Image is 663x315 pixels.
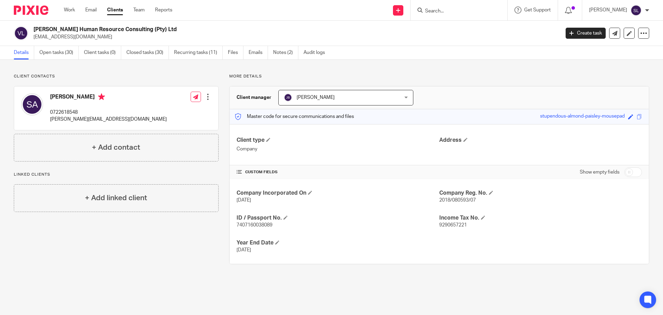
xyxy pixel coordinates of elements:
[98,93,105,100] i: Primary
[237,169,439,175] h4: CUSTOM FIELDS
[297,95,335,100] span: [PERSON_NAME]
[39,46,79,59] a: Open tasks (30)
[50,93,167,102] h4: [PERSON_NAME]
[229,74,649,79] p: More details
[284,93,292,102] img: svg%3E
[85,193,147,203] h4: + Add linked client
[524,8,551,12] span: Get Support
[424,8,487,15] input: Search
[133,7,145,13] a: Team
[237,137,439,144] h4: Client type
[439,214,642,222] h4: Income Tax No.
[439,137,642,144] h4: Address
[580,169,619,176] label: Show empty fields
[50,116,167,123] p: [PERSON_NAME][EMAIL_ADDRESS][DOMAIN_NAME]
[64,7,75,13] a: Work
[21,93,43,115] img: svg%3E
[237,248,251,252] span: [DATE]
[235,113,354,120] p: Master code for secure communications and files
[84,46,121,59] a: Client tasks (0)
[589,7,627,13] p: [PERSON_NAME]
[439,189,642,197] h4: Company Reg. No.
[237,146,439,152] p: Company
[249,46,268,59] a: Emails
[237,239,439,247] h4: Year End Date
[174,46,223,59] a: Recurring tasks (11)
[33,34,555,40] p: [EMAIL_ADDRESS][DOMAIN_NAME]
[566,28,606,39] a: Create task
[155,7,172,13] a: Reports
[439,223,467,228] span: 9290657221
[14,26,28,40] img: svg%3E
[107,7,123,13] a: Clients
[631,5,642,16] img: svg%3E
[439,198,476,203] span: 2018/080593/07
[237,198,251,203] span: [DATE]
[14,6,48,15] img: Pixie
[237,94,271,101] h3: Client manager
[14,172,219,177] p: Linked clients
[33,26,451,33] h2: [PERSON_NAME] Human Resource Consulting (Pty) Ltd
[237,223,272,228] span: 7407160038089
[50,109,167,116] p: 0722618548
[540,113,625,121] div: stupendous-almond-paisley-mousepad
[228,46,243,59] a: Files
[237,214,439,222] h4: ID / Passport No.
[273,46,298,59] a: Notes (2)
[304,46,330,59] a: Audit logs
[237,189,439,197] h4: Company Incorporated On
[126,46,169,59] a: Closed tasks (30)
[85,7,97,13] a: Email
[14,74,219,79] p: Client contacts
[92,142,140,153] h4: + Add contact
[14,46,34,59] a: Details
